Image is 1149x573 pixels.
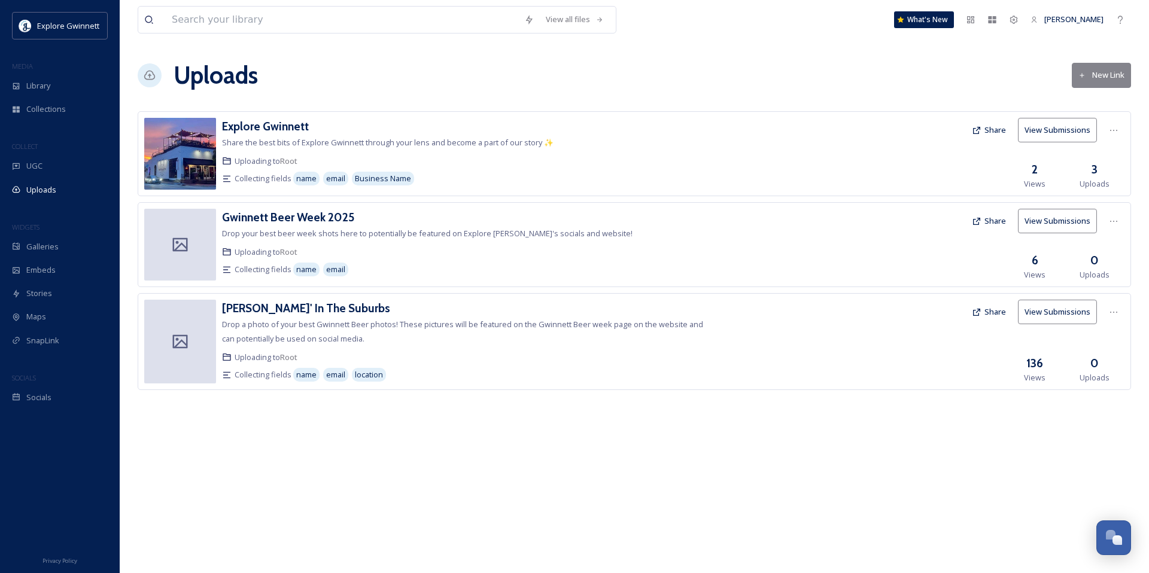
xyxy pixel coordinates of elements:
button: View Submissions [1018,118,1097,142]
span: Views [1024,372,1045,383]
a: View all files [540,8,610,31]
a: Root [280,246,297,257]
h3: 0 [1090,252,1099,269]
a: Uploads [174,57,258,93]
span: [PERSON_NAME] [1044,14,1104,25]
span: Uploading to [235,246,297,258]
span: Views [1024,269,1045,281]
span: Embeds [26,264,56,276]
span: Drop a photo of your best Gwinnett Beer photos! These pictures will be featured on the Gwinnett B... [222,319,703,344]
a: View Submissions [1018,300,1103,324]
h3: Explore Gwinnett [222,119,309,133]
span: Maps [26,311,46,322]
a: [PERSON_NAME]' In The Suburbs [222,300,390,317]
span: Collections [26,103,66,115]
span: MEDIA [12,62,33,71]
a: What's New [894,11,954,28]
button: New Link [1072,63,1131,87]
span: COLLECT [12,142,38,151]
span: Collecting fields [235,369,291,380]
span: Uploads [26,184,56,196]
h3: 6 [1032,252,1038,269]
a: View Submissions [1018,209,1103,233]
a: [PERSON_NAME] [1025,8,1110,31]
span: name [296,369,317,380]
h3: Gwinnett Beer Week 2025 [222,210,354,224]
span: Uploading to [235,156,297,167]
span: name [296,264,317,275]
span: Business Name [355,173,411,184]
span: Socials [26,392,51,403]
span: Uploads [1080,178,1110,190]
a: Gwinnett Beer Week 2025 [222,209,354,226]
span: Collecting fields [235,173,291,184]
span: WIDGETS [12,223,39,231]
button: View Submissions [1018,209,1097,233]
button: Share [966,300,1012,324]
input: Search your library [166,7,518,33]
span: location [355,369,383,380]
button: Share [966,118,1012,142]
h3: 136 [1026,355,1043,372]
button: Open Chat [1096,520,1131,555]
span: Share the best bits of Explore Gwinnett through your lens and become a part of our story ✨ [222,137,554,148]
a: View Submissions [1018,118,1103,142]
span: Galleries [26,241,59,252]
img: 1ff98762-0aa8-44e9-ac41-d690cf1c41d6.jpg [144,118,216,190]
h3: 0 [1090,355,1099,372]
span: UGC [26,160,42,172]
span: Uploads [1080,372,1110,383]
a: Root [280,156,297,166]
span: Views [1024,178,1045,190]
h3: [PERSON_NAME]' In The Suburbs [222,301,390,315]
span: email [326,264,345,275]
span: Uploading to [235,352,297,363]
span: SnapLink [26,335,59,346]
button: Share [966,209,1012,233]
span: Stories [26,288,52,299]
span: Explore Gwinnett [37,20,99,31]
span: Uploads [1080,269,1110,281]
button: View Submissions [1018,300,1097,324]
img: download.jpeg [19,20,31,32]
span: email [326,369,345,380]
a: Privacy Policy [42,553,77,567]
span: SOCIALS [12,373,36,382]
a: Explore Gwinnett [222,118,309,135]
span: Collecting fields [235,264,291,275]
span: Privacy Policy [42,557,77,565]
span: name [296,173,317,184]
span: email [326,173,345,184]
h3: 2 [1032,161,1038,178]
span: Drop your best beer week shots here to potentially be featured on Explore [PERSON_NAME]'s socials... [222,228,633,239]
a: Root [280,352,297,362]
h3: 3 [1092,161,1098,178]
span: Library [26,80,50,92]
